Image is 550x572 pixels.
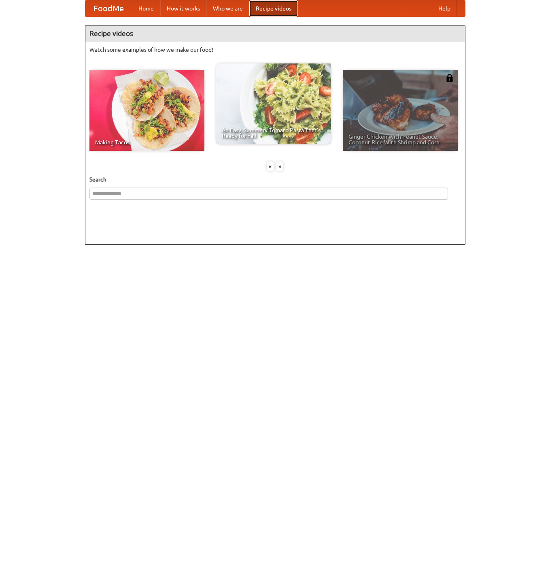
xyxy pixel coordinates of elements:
a: Home [132,0,160,17]
a: How it works [160,0,206,17]
p: Watch some examples of how we make our food! [89,46,461,54]
a: An Easy, Summery Tomato Pasta That's Ready for Fall [216,63,331,144]
a: FoodMe [85,0,132,17]
a: Who we are [206,0,249,17]
a: Making Tacos [89,70,204,151]
div: » [276,161,283,171]
h4: Recipe videos [85,25,465,42]
span: Making Tacos [95,139,199,145]
div: « [267,161,274,171]
a: Recipe videos [249,0,298,17]
img: 483408.png [446,74,454,82]
h5: Search [89,175,461,184]
a: Help [432,0,457,17]
span: An Easy, Summery Tomato Pasta That's Ready for Fall [222,127,325,139]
